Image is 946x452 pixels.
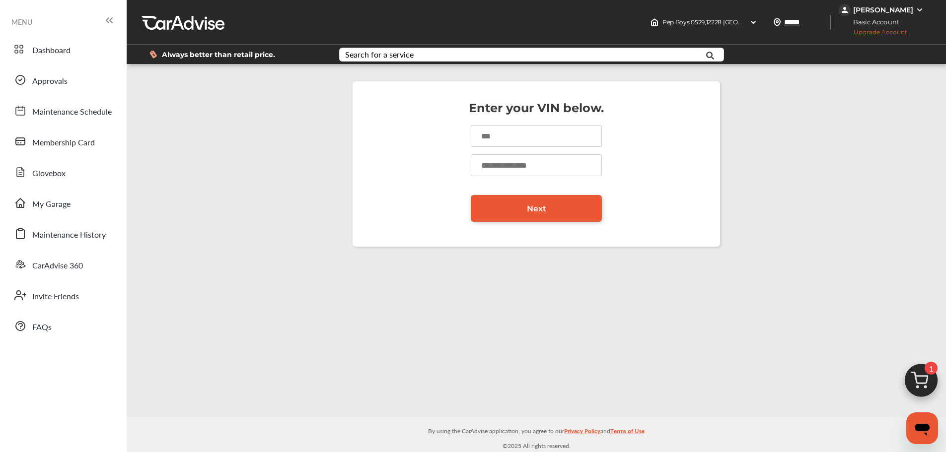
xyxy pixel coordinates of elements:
[662,18,852,26] span: Pep Boys 0529 , 12228 [GEOGRAPHIC_DATA] PUYALLUP , WA 98373
[32,321,52,334] span: FAQs
[9,190,117,216] a: My Garage
[471,195,602,222] a: Next
[32,44,71,57] span: Dashboard
[345,51,414,59] div: Search for a service
[9,252,117,277] a: CarAdvise 360
[9,67,117,93] a: Approvals
[9,36,117,62] a: Dashboard
[9,282,117,308] a: Invite Friends
[32,259,83,272] span: CarAdvise 360
[162,51,275,58] span: Always better than retail price.
[651,18,658,26] img: header-home-logo.8d720a4f.svg
[127,425,946,436] p: By using the CarAdvise application, you agree to our and
[32,229,106,242] span: Maintenance History
[906,412,938,444] iframe: Button to launch messaging window
[32,106,112,119] span: Maintenance Schedule
[610,425,645,441] a: Terms of Use
[32,136,95,149] span: Membership Card
[830,15,831,30] img: header-divider.bc55588e.svg
[32,167,66,180] span: Glovebox
[916,6,924,14] img: WGsFRI8htEPBVLJbROoPRyZpYNWhNONpIPPETTm6eUC0GeLEiAAAAAElFTkSuQmCC
[9,129,117,154] a: Membership Card
[897,359,945,407] img: cart_icon.3d0951e8.svg
[149,50,157,59] img: dollor_label_vector.a70140d1.svg
[32,75,68,88] span: Approvals
[32,198,71,211] span: My Garage
[773,18,781,26] img: location_vector.a44bc228.svg
[11,18,32,26] span: MENU
[839,4,851,16] img: jVpblrzwTbfkPYzPPzSLxeg0AAAAASUVORK5CYII=
[853,5,913,14] div: [PERSON_NAME]
[840,17,907,27] span: Basic Account
[9,221,117,247] a: Maintenance History
[925,362,938,375] span: 1
[32,290,79,303] span: Invite Friends
[9,98,117,124] a: Maintenance Schedule
[9,313,117,339] a: FAQs
[839,28,907,41] span: Upgrade Account
[9,159,117,185] a: Glovebox
[363,103,710,113] p: Enter your VIN below.
[564,425,600,441] a: Privacy Policy
[527,204,546,213] span: Next
[749,18,757,26] img: header-down-arrow.9dd2ce7d.svg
